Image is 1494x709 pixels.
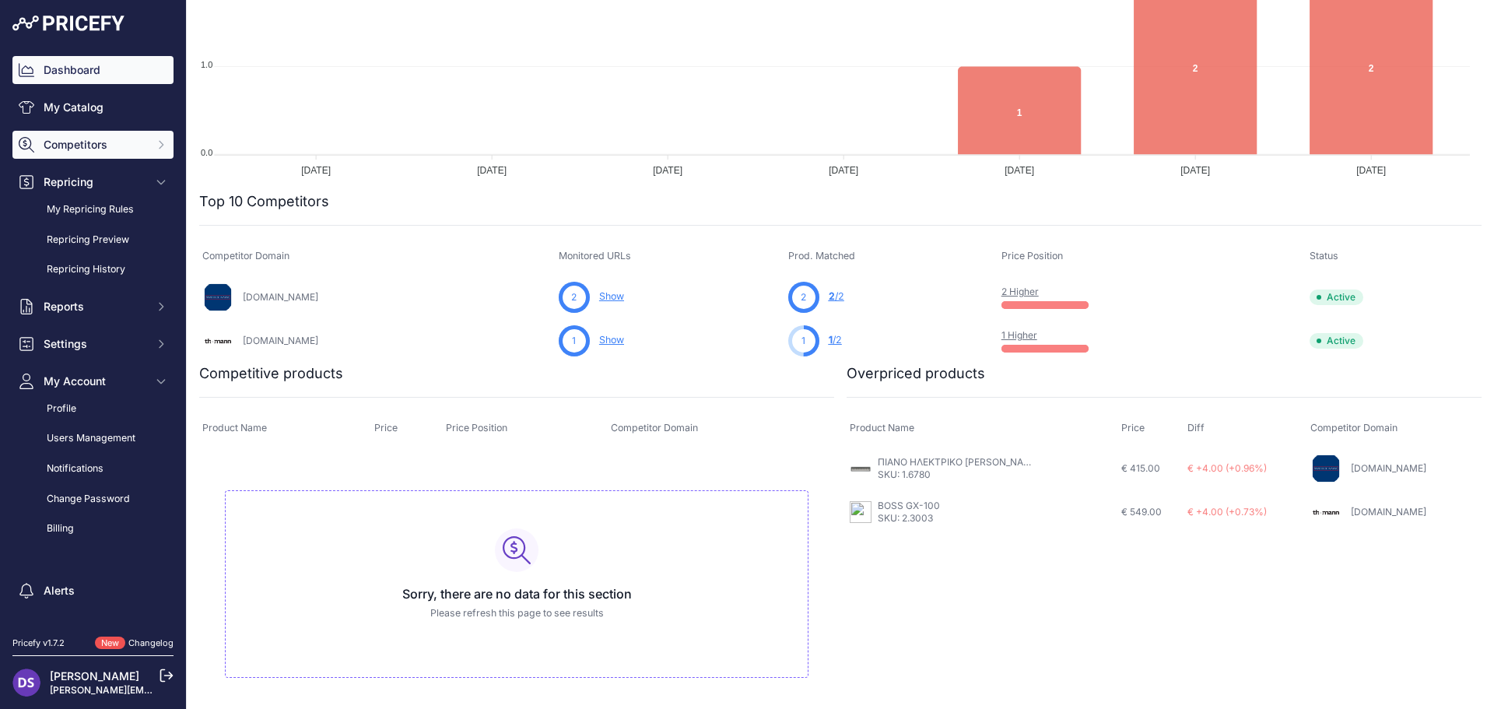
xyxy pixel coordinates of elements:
a: Alerts [12,577,174,605]
a: 2 Higher [1001,286,1039,297]
a: Changelog [128,637,174,648]
span: Repricing [44,174,146,190]
span: Monitored URLs [559,250,631,261]
a: Users Management [12,425,174,452]
a: Show [599,290,624,302]
span: Competitor Domain [1310,422,1398,433]
a: Billing [12,515,174,542]
tspan: [DATE] [1180,165,1210,176]
span: € 549.00 [1121,506,1162,518]
span: Reports [44,299,146,314]
span: Product Name [850,422,914,433]
button: My Account [12,367,174,395]
span: € +4.00 (+0.73%) [1187,506,1267,518]
span: Status [1310,250,1338,261]
p: SKU: 1.6780 [878,469,1033,481]
tspan: [DATE] [829,165,858,176]
span: 2 [801,290,806,304]
p: SKU: 2.3003 [878,512,940,525]
button: Reports [12,293,174,321]
span: 2 [829,290,835,302]
h2: Overpriced products [847,363,985,384]
span: Price [1121,422,1145,433]
span: Price Position [1001,250,1063,261]
tspan: [DATE] [1005,165,1034,176]
span: Competitors [44,137,146,153]
a: Notifications [12,455,174,483]
span: Active [1310,290,1363,305]
a: My Catalog [12,93,174,121]
nav: Sidebar [12,56,174,664]
tspan: [DATE] [653,165,682,176]
a: Repricing History [12,256,174,283]
a: Repricing Preview [12,226,174,254]
a: BOSS GX-100 [878,500,940,511]
a: 1 Higher [1001,329,1037,341]
span: Settings [44,336,146,352]
tspan: 0.0 [201,148,212,157]
a: 2/2 [829,290,844,302]
a: Profile [12,395,174,423]
a: My Repricing Rules [12,196,174,223]
h2: Competitive products [199,363,343,384]
span: Diff [1187,422,1205,433]
tspan: [DATE] [301,165,331,176]
a: ΠΙΑΝΟ ΗΛΕΚΤΡΙΚΟ [PERSON_NAME] FP10BK [878,456,1077,468]
span: € 415.00 [1121,462,1160,474]
div: Pricefy v1.7.2 [12,637,65,650]
a: [DOMAIN_NAME] [1351,506,1426,518]
span: 1 [801,334,805,348]
span: Active [1310,333,1363,349]
span: Price Position [446,422,507,433]
span: Product Name [202,422,267,433]
a: [DOMAIN_NAME] [243,335,318,346]
a: [DOMAIN_NAME] [243,291,318,303]
tspan: [DATE] [477,165,507,176]
span: New [95,637,125,650]
a: [PERSON_NAME] [50,669,139,683]
span: Competitor Domain [611,422,698,433]
p: Please refresh this page to see results [238,606,795,621]
a: [DOMAIN_NAME] [1351,462,1426,474]
tspan: 1.0 [201,60,212,69]
span: 1 [829,334,833,346]
span: Competitor Domain [202,250,289,261]
span: 2 [571,290,577,304]
h2: Top 10 Competitors [199,191,329,212]
h3: Sorry, there are no data for this section [238,584,795,603]
span: € +4.00 (+0.96%) [1187,462,1267,474]
a: [PERSON_NAME][EMAIL_ADDRESS][DOMAIN_NAME] [50,684,289,696]
span: 1 [572,334,576,348]
a: 1/2 [829,334,842,346]
span: My Account [44,374,146,389]
tspan: [DATE] [1356,165,1386,176]
span: Prod. Matched [788,250,855,261]
img: Pricefy Logo [12,16,124,31]
button: Competitors [12,131,174,159]
a: Change Password [12,486,174,513]
span: Price [374,422,398,433]
button: Repricing [12,168,174,196]
button: Settings [12,330,174,358]
a: Dashboard [12,56,174,84]
a: Show [599,334,624,346]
